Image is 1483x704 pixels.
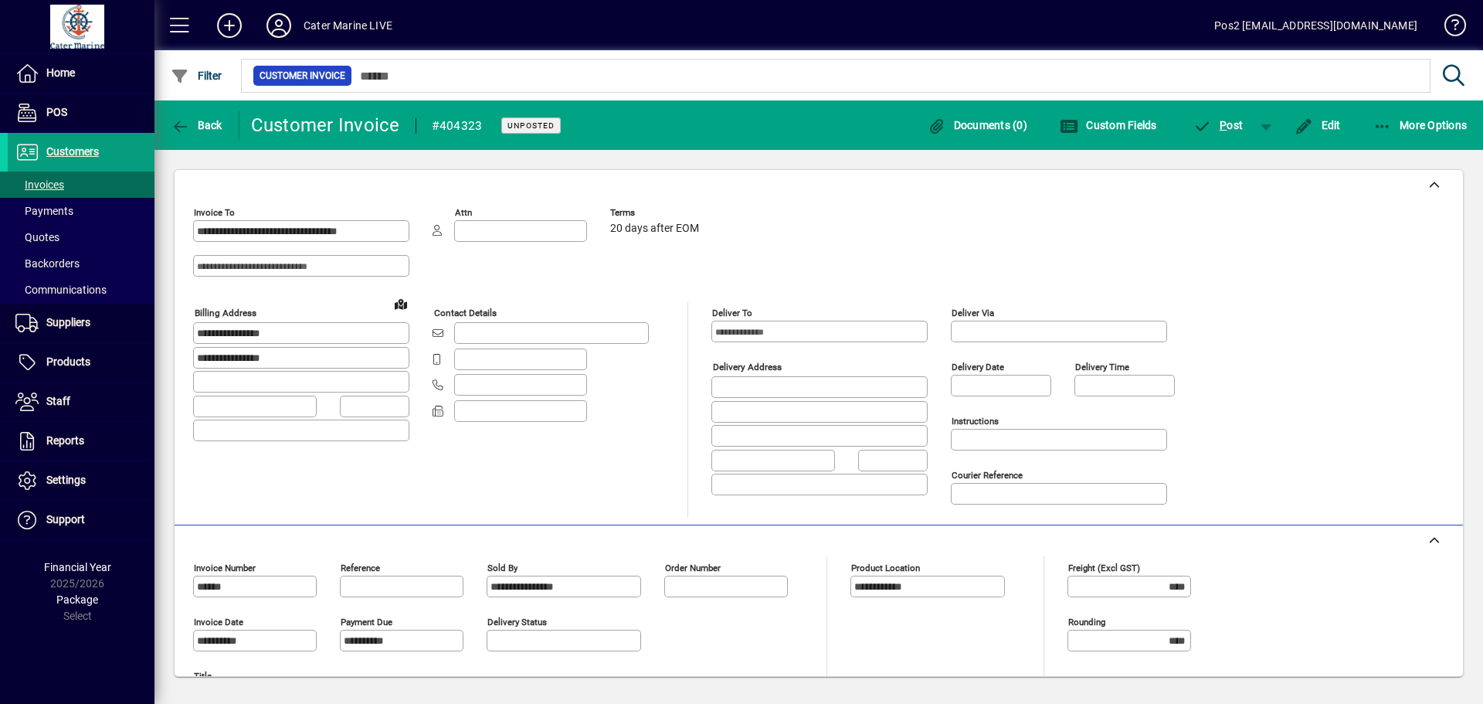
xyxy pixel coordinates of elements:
mat-label: Freight (excl GST) [1068,563,1140,573]
span: Custom Fields [1060,119,1157,131]
mat-label: Courier Reference [952,470,1023,481]
span: P [1220,119,1227,131]
button: Edit [1291,111,1345,139]
a: Invoices [8,172,154,198]
span: Edit [1295,119,1341,131]
a: Backorders [8,250,154,277]
div: Customer Invoice [251,113,400,138]
a: Home [8,54,154,93]
mat-label: Delivery time [1075,362,1129,372]
span: Payments [15,205,73,217]
a: Suppliers [8,304,154,342]
span: Products [46,355,90,368]
span: Financial Year [44,561,111,573]
mat-label: Attn [455,207,472,218]
button: Back [167,111,226,139]
button: Post [1186,111,1251,139]
a: Reports [8,422,154,461]
span: Suppliers [46,316,90,328]
span: Staff [46,395,70,407]
span: Filter [171,70,222,82]
a: Quotes [8,224,154,250]
mat-label: Invoice To [194,207,235,218]
span: Settings [46,474,86,486]
span: Home [46,66,75,79]
button: Custom Fields [1056,111,1161,139]
span: Communications [15,284,107,296]
mat-label: Title [194,671,212,682]
div: #404323 [432,114,483,138]
mat-label: Rounding [1068,617,1105,627]
mat-label: Deliver via [952,308,994,318]
span: Backorders [15,257,80,270]
mat-label: Sold by [487,563,518,573]
a: Support [8,501,154,539]
span: Unposted [507,121,555,131]
a: View on map [389,291,413,316]
mat-label: Instructions [952,416,999,427]
span: 20 days after EOM [610,223,699,235]
mat-label: Order number [665,563,721,573]
app-page-header-button: Back [154,111,239,139]
span: Package [56,593,98,606]
div: Pos2 [EMAIL_ADDRESS][DOMAIN_NAME] [1214,13,1417,38]
button: Profile [254,12,304,39]
button: Documents (0) [923,111,1031,139]
span: Quotes [15,231,59,243]
a: Staff [8,383,154,421]
span: Documents (0) [927,119,1027,131]
mat-label: Invoice date [194,617,243,627]
a: Payments [8,198,154,224]
span: POS [46,106,67,118]
mat-label: Delivery status [487,617,547,627]
span: More Options [1373,119,1468,131]
a: Knowledge Base [1433,3,1464,53]
mat-label: Payment due [341,617,392,627]
mat-label: Product location [851,563,920,573]
span: Customer Invoice [260,68,345,83]
span: Customers [46,145,99,158]
span: Support [46,513,85,525]
button: Filter [167,62,226,90]
mat-label: Invoice number [194,563,256,573]
div: Cater Marine LIVE [304,13,392,38]
mat-label: Reference [341,563,380,573]
a: Communications [8,277,154,303]
button: Add [205,12,254,39]
span: Back [171,119,222,131]
span: ost [1193,119,1244,131]
span: Reports [46,434,84,447]
a: POS [8,94,154,132]
a: Settings [8,461,154,500]
span: Terms [610,208,703,218]
mat-label: Delivery date [952,362,1004,372]
a: Products [8,343,154,382]
mat-label: Deliver To [712,308,752,318]
button: More Options [1369,111,1471,139]
span: Invoices [15,179,64,191]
